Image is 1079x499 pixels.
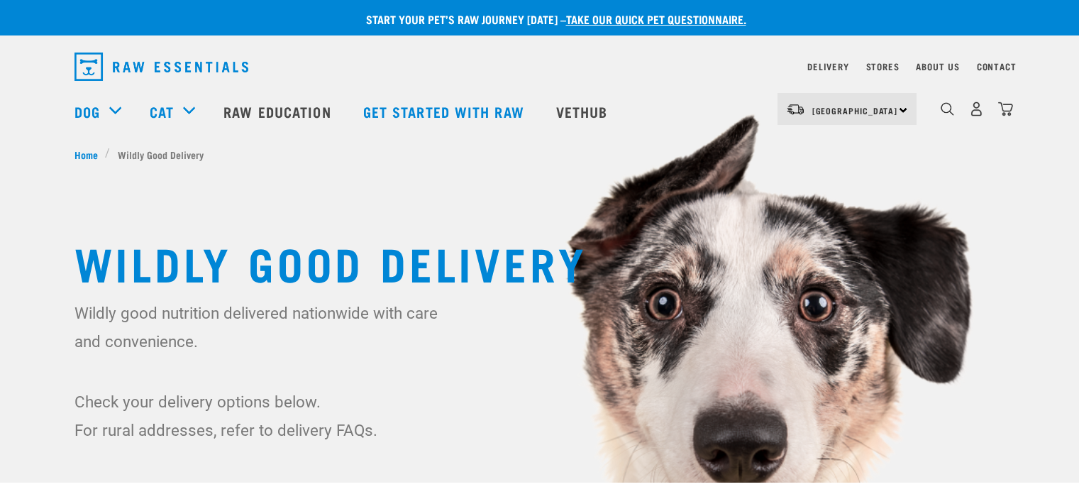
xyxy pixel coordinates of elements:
a: Dog [74,101,100,122]
a: Stores [866,64,900,69]
span: [GEOGRAPHIC_DATA] [812,108,898,113]
span: Home [74,147,98,162]
a: Home [74,147,106,162]
p: Wildly good nutrition delivered nationwide with care and convenience. [74,299,447,356]
nav: breadcrumbs [74,147,1005,162]
a: Raw Education [209,83,348,140]
a: About Us [916,64,959,69]
a: take our quick pet questionnaire. [566,16,746,22]
a: Vethub [542,83,626,140]
a: Delivery [807,64,848,69]
img: home-icon-1@2x.png [941,102,954,116]
h1: Wildly Good Delivery [74,236,1005,287]
img: user.png [969,102,984,116]
a: Contact [977,64,1017,69]
nav: dropdown navigation [63,47,1017,87]
a: Get started with Raw [349,83,542,140]
p: Check your delivery options below. For rural addresses, refer to delivery FAQs. [74,388,447,444]
img: van-moving.png [786,103,805,116]
img: home-icon@2x.png [998,102,1013,116]
a: Cat [150,101,174,122]
img: Raw Essentials Logo [74,53,248,81]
